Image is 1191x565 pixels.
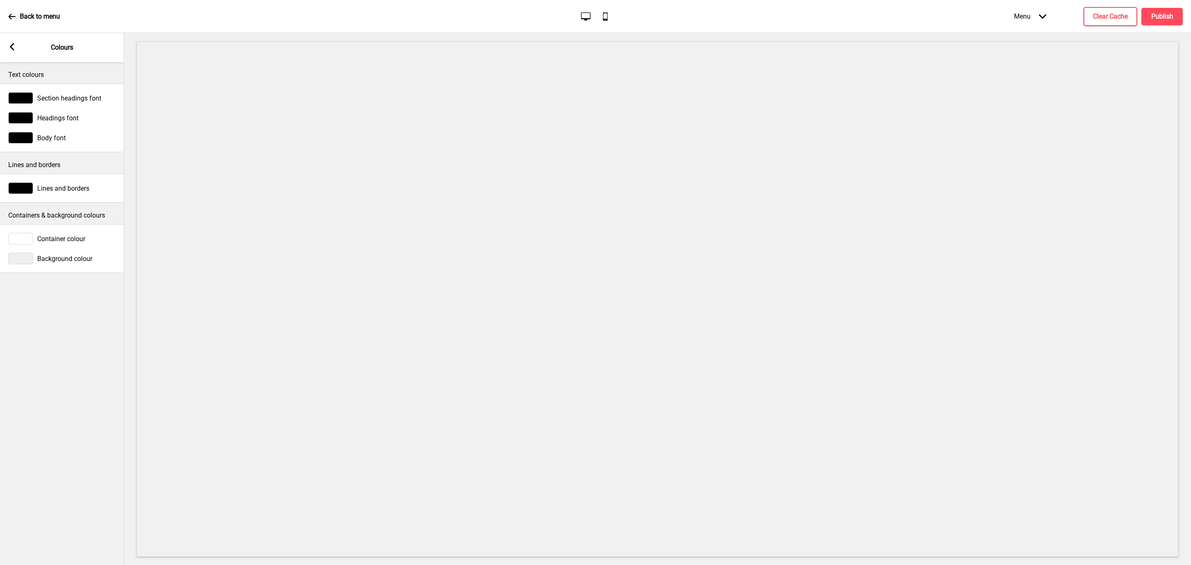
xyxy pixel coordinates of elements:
a: Back to menu [8,5,60,28]
div: Menu [1006,4,1055,29]
span: Body font [37,134,66,142]
span: Background colour [37,255,92,263]
span: Container colour [37,235,85,243]
p: Back to menu [20,12,60,21]
p: Colours [51,43,73,52]
div: Section headings font [8,92,116,104]
p: Lines and borders [8,160,116,170]
span: Lines and borders [37,184,89,192]
div: Lines and borders [8,182,116,194]
h4: Publish [1151,12,1173,21]
div: Background colour [8,253,116,264]
h4: Clear Cache [1093,12,1128,21]
p: Text colours [8,70,116,79]
p: Containers & background colours [8,211,116,220]
span: Headings font [37,114,79,122]
div: Headings font [8,112,116,124]
button: Clear Cache [1083,7,1137,26]
div: Container colour [8,233,116,244]
span: Section headings font [37,94,101,102]
div: Body font [8,132,116,144]
button: Publish [1141,8,1183,25]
